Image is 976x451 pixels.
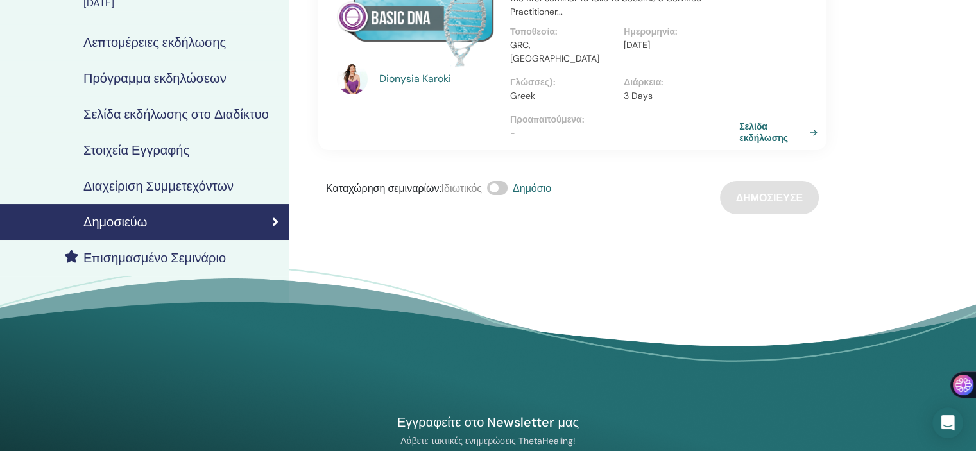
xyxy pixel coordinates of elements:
p: - [510,126,737,140]
p: Greek [510,89,616,103]
p: 3 Days [624,89,730,103]
h4: Πρόγραμμα εκδηλώσεων [83,71,227,86]
p: Προαπαιτούμενα : [510,113,737,126]
span: Καταχώρηση σεμιναρίων : [326,182,441,195]
p: Γλώσσες) : [510,76,616,89]
h4: Δημοσιεύω [83,214,147,230]
p: Λάβετε τακτικές ενημερώσεις ThetaHealing! [340,435,637,447]
p: GRC, [GEOGRAPHIC_DATA] [510,38,616,65]
h4: Επισημασμένο Σεμινάριο [83,250,226,266]
div: Open Intercom Messenger [932,407,963,438]
img: default.jpg [337,64,368,94]
a: Σελίδα εκδήλωσης [739,121,823,144]
h4: Στοιχεία Εγγραφής [83,142,189,158]
span: Δημόσιο [513,182,551,195]
p: Τοποθεσία : [510,25,616,38]
h4: Εγγραφείτε στο Newsletter μας [340,414,637,430]
p: Διάρκεια : [624,76,730,89]
p: [DATE] [624,38,730,52]
span: Ιδιωτικός [441,182,481,195]
h4: Σελίδα εκδήλωσης στο Διαδίκτυο [83,106,269,122]
h4: Λεπτομέρειες εκδήλωσης [83,35,226,50]
h4: Διαχείριση Συμμετεχόντων [83,178,234,194]
p: Ημερομηνία : [624,25,730,38]
a: Dionysia Karoki [379,71,498,87]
